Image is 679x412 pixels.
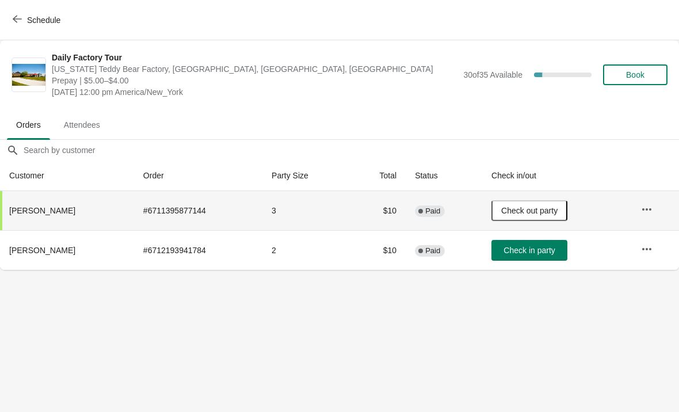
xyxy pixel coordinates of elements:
[134,230,262,270] td: # 6712193941784
[27,16,60,25] span: Schedule
[52,86,457,98] span: [DATE] 12:00 pm America/New_York
[350,230,406,270] td: $10
[491,240,567,261] button: Check in party
[491,200,567,221] button: Check out party
[350,161,406,191] th: Total
[55,115,109,135] span: Attendees
[425,246,440,255] span: Paid
[262,230,350,270] td: 2
[503,246,555,255] span: Check in party
[7,115,50,135] span: Orders
[9,206,75,215] span: [PERSON_NAME]
[262,161,350,191] th: Party Size
[134,191,262,230] td: # 6711395877144
[406,161,482,191] th: Status
[626,70,644,79] span: Book
[52,75,457,86] span: Prepay | $5.00–$4.00
[350,191,406,230] td: $10
[425,207,440,216] span: Paid
[12,64,45,86] img: Daily Factory Tour
[52,52,457,63] span: Daily Factory Tour
[52,63,457,75] span: [US_STATE] Teddy Bear Factory, [GEOGRAPHIC_DATA], [GEOGRAPHIC_DATA], [GEOGRAPHIC_DATA]
[9,246,75,255] span: [PERSON_NAME]
[6,10,70,30] button: Schedule
[134,161,262,191] th: Order
[482,161,632,191] th: Check in/out
[262,191,350,230] td: 3
[501,206,558,215] span: Check out party
[603,64,667,85] button: Book
[23,140,679,161] input: Search by customer
[463,70,522,79] span: 30 of 35 Available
